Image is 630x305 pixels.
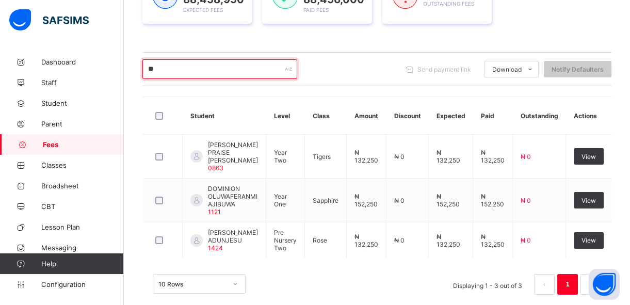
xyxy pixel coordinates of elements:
img: safsims [9,9,89,31]
span: Fees [43,140,124,149]
div: 10 Rows [158,280,227,288]
span: Help [41,260,123,268]
span: Staff [41,78,124,87]
span: Configuration [41,280,123,288]
li: 1 [557,274,578,295]
span: View [581,197,596,204]
span: 1424 [208,244,223,252]
span: ₦ 0 [521,197,531,204]
span: Year Two [274,149,287,164]
span: Lesson Plan [41,223,124,231]
li: 上一页 [534,274,555,295]
span: Student [41,99,124,107]
span: Expected Fees [183,7,223,13]
th: Actions [566,97,612,135]
span: Tigers [313,153,331,160]
span: DOMINION OLUWAFERANMI AJIBUWA [208,185,258,208]
span: Rose [313,236,327,244]
li: Displaying 1 - 3 out of 3 [445,274,530,295]
span: ₦ 0 [394,236,405,244]
span: View [581,236,596,244]
span: ₦ 132,250 [481,149,505,164]
span: ₦ 152,250 [354,192,378,208]
span: Messaging [41,244,124,252]
span: ₦ 152,250 [437,192,460,208]
span: ₦ 132,250 [437,149,460,164]
span: 1121 [208,208,221,216]
span: Paid Fees [303,7,329,13]
th: Expected [429,97,473,135]
span: Download [492,66,522,73]
span: Dashboard [41,58,124,66]
span: ₦ 132,250 [354,149,378,164]
th: Outstanding [513,97,566,135]
span: CBT [41,202,124,211]
th: Class [305,97,347,135]
span: ₦ 152,250 [481,192,504,208]
span: ₦ 0 [394,197,405,204]
span: ₦ 0 [394,153,405,160]
span: Outstanding Fees [423,1,474,7]
span: [PERSON_NAME] ADUNJESU [208,229,258,244]
button: prev page [534,274,555,295]
span: ₦ 132,250 [354,233,378,248]
span: View [581,153,596,160]
span: ₦ 132,250 [437,233,460,248]
li: 下一页 [580,274,601,295]
span: Year One [274,192,287,208]
a: 1 [562,278,572,291]
span: ₦ 132,250 [481,233,505,248]
th: Level [266,97,305,135]
button: Open asap [589,269,620,300]
span: ₦ 0 [521,153,531,160]
th: Paid [473,97,513,135]
span: [PERSON_NAME] PRAISE [PERSON_NAME] [208,141,258,164]
span: 0863 [208,164,223,172]
span: Classes [41,161,124,169]
th: Amount [347,97,386,135]
th: Student [183,97,266,135]
span: Send payment link [417,66,471,73]
span: Pre Nursery Two [274,229,297,252]
span: Broadsheet [41,182,124,190]
span: Notify Defaulters [552,66,604,73]
th: Discount [386,97,429,135]
span: Sapphire [313,197,338,204]
span: Parent [41,120,124,128]
span: ₦ 0 [521,236,531,244]
button: next page [580,274,601,295]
